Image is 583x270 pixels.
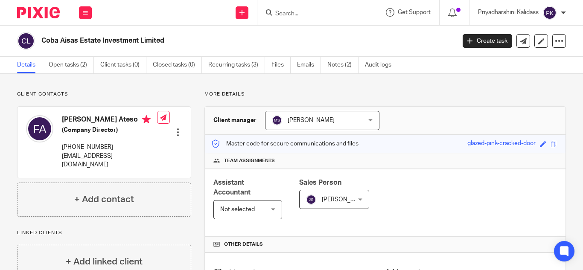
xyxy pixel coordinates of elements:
img: svg%3E [306,195,316,205]
h2: Coba Aisas Estate Investment Limited [41,36,368,45]
input: Search [274,10,351,18]
p: Client contacts [17,91,191,98]
h3: Client manager [213,116,257,125]
a: Closed tasks (0) [153,57,202,73]
img: svg%3E [17,32,35,50]
img: svg%3E [26,115,53,142]
img: Pixie [17,7,60,18]
span: Other details [224,241,263,248]
a: Emails [297,57,321,73]
a: Create task [463,34,512,48]
p: [EMAIL_ADDRESS][DOMAIN_NAME] [62,152,157,169]
img: svg%3E [543,6,557,20]
a: Client tasks (0) [100,57,146,73]
h4: + Add linked client [66,255,143,268]
a: Audit logs [365,57,398,73]
span: Sales Person [299,179,341,186]
h4: + Add contact [74,193,134,206]
span: [PERSON_NAME] [288,117,335,123]
a: Recurring tasks (3) [208,57,265,73]
span: Assistant Accountant [213,179,251,196]
h4: [PERSON_NAME] Ateso [62,115,157,126]
img: svg%3E [272,115,282,125]
p: Priyadharshini Kalidass [478,8,539,17]
h5: (Company Director) [62,126,157,134]
span: Team assignments [224,157,275,164]
p: [PHONE_NUMBER] [62,143,157,151]
a: Details [17,57,42,73]
a: Open tasks (2) [49,57,94,73]
i: Primary [142,115,151,124]
div: glazed-pink-cracked-door [467,139,536,149]
a: Notes (2) [327,57,359,73]
p: Linked clients [17,229,191,236]
span: Not selected [220,206,255,212]
span: Get Support [398,9,431,15]
p: More details [204,91,566,98]
a: Files [271,57,291,73]
span: [PERSON_NAME] [322,197,369,203]
p: Master code for secure communications and files [211,139,359,148]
